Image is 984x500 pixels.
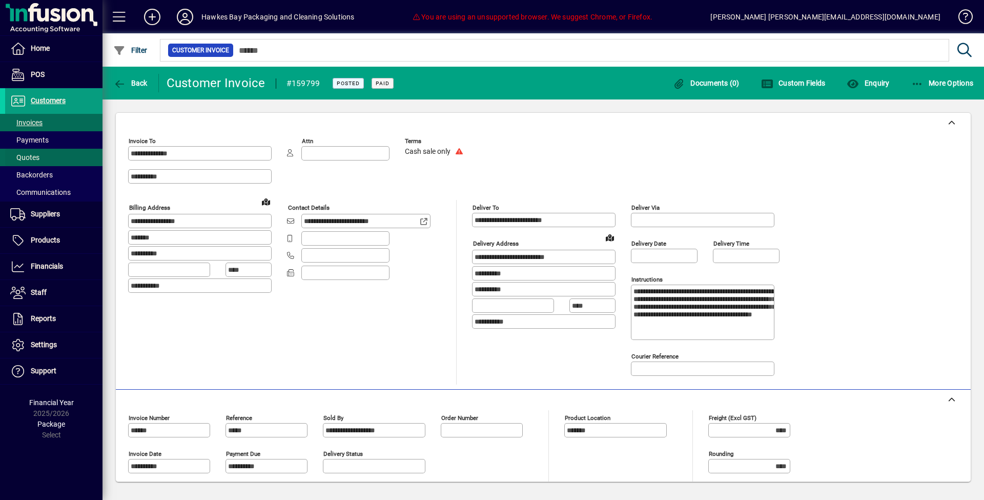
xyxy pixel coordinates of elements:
[5,36,102,62] a: Home
[911,79,974,87] span: More Options
[5,114,102,131] a: Invoices
[167,75,265,91] div: Customer Invoice
[5,332,102,358] a: Settings
[31,314,56,323] span: Reports
[31,44,50,52] span: Home
[844,74,892,92] button: Enquiry
[405,138,466,145] span: Terms
[761,79,826,87] span: Custom Fields
[258,193,274,210] a: View on map
[31,341,57,349] span: Settings
[31,96,66,105] span: Customers
[286,75,320,92] div: #159799
[31,367,56,375] span: Support
[5,166,102,184] a: Backorders
[670,74,742,92] button: Documents (0)
[136,8,169,26] button: Add
[113,79,148,87] span: Back
[10,188,71,196] span: Communications
[5,62,102,88] a: POS
[709,450,733,457] mat-label: Rounding
[631,276,663,283] mat-label: Instructions
[113,46,148,54] span: Filter
[337,80,360,87] span: Posted
[951,2,971,35] a: Knowledge Base
[5,184,102,201] a: Communications
[172,45,229,55] span: Customer Invoice
[323,414,343,422] mat-label: Sold by
[302,137,313,145] mat-label: Attn
[323,450,363,457] mat-label: Delivery status
[169,8,201,26] button: Profile
[29,398,74,407] span: Financial Year
[441,414,478,422] mat-label: Order number
[5,280,102,306] a: Staff
[129,414,170,422] mat-label: Invoice number
[5,254,102,279] a: Financials
[31,262,63,270] span: Financials
[473,204,499,211] mat-label: Deliver To
[565,414,610,422] mat-label: Product location
[5,358,102,384] a: Support
[10,118,43,127] span: Invoices
[673,79,740,87] span: Documents (0)
[631,204,660,211] mat-label: Deliver via
[129,450,161,457] mat-label: Invoice date
[713,240,749,247] mat-label: Delivery time
[631,353,679,360] mat-label: Courier Reference
[602,229,618,246] a: View on map
[102,74,159,92] app-page-header-button: Back
[631,240,666,247] mat-label: Delivery date
[31,210,60,218] span: Suppliers
[226,450,260,457] mat-label: Payment due
[5,131,102,149] a: Payments
[5,228,102,253] a: Products
[5,306,102,332] a: Reports
[31,70,45,78] span: POS
[37,420,65,428] span: Package
[909,74,976,92] button: More Options
[201,9,355,25] div: Hawkes Bay Packaging and Cleaning Solutions
[758,74,828,92] button: Custom Fields
[111,74,150,92] button: Back
[111,41,150,59] button: Filter
[5,202,102,227] a: Suppliers
[405,148,450,156] span: Cash sale only
[709,414,756,422] mat-label: Freight (excl GST)
[10,153,39,162] span: Quotes
[31,288,47,296] span: Staff
[10,171,53,179] span: Backorders
[710,9,940,25] div: [PERSON_NAME] [PERSON_NAME][EMAIL_ADDRESS][DOMAIN_NAME]
[129,137,156,145] mat-label: Invoice To
[376,80,389,87] span: Paid
[31,236,60,244] span: Products
[226,414,252,422] mat-label: Reference
[5,149,102,166] a: Quotes
[10,136,49,144] span: Payments
[847,79,889,87] span: Enquiry
[413,13,652,21] span: You are using an unsupported browser. We suggest Chrome, or Firefox.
